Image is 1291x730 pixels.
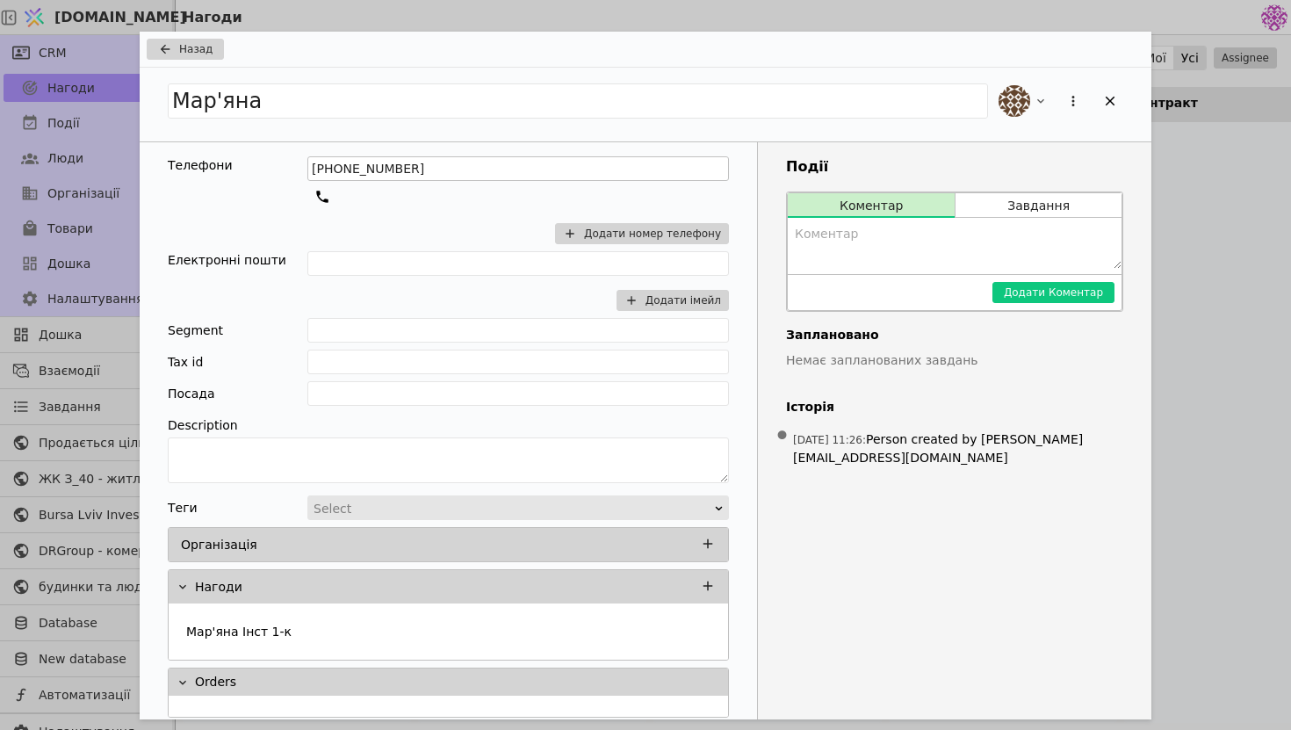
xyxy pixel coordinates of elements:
[786,156,1123,177] h3: Події
[956,193,1122,218] button: Завдання
[195,673,236,691] p: Orders
[786,351,1123,370] p: Немає запланованих завдань
[555,223,729,244] button: Додати номер телефону
[195,578,242,596] p: Нагоди
[168,318,223,343] div: Segment
[992,282,1114,303] button: Додати Коментар
[793,434,866,446] span: [DATE] 11:26 :
[179,41,213,57] span: Назад
[186,623,292,641] p: Мар'яна Інст 1-к
[788,193,955,218] button: Коментар
[181,536,257,554] p: Організація
[793,432,1083,465] span: Person created by [PERSON_NAME][EMAIL_ADDRESS][DOMAIN_NAME]
[140,32,1151,719] div: Add Opportunity
[786,326,1123,344] h4: Заплановано
[168,156,233,175] div: Телефони
[786,398,1123,416] h4: Історія
[168,350,203,374] div: Tax id
[168,381,215,406] div: Посада
[168,251,286,270] div: Електронні пошти
[617,290,729,311] button: Додати імейл
[774,414,791,459] span: •
[999,85,1030,117] img: an
[168,495,198,520] div: Теги
[168,413,729,437] div: Description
